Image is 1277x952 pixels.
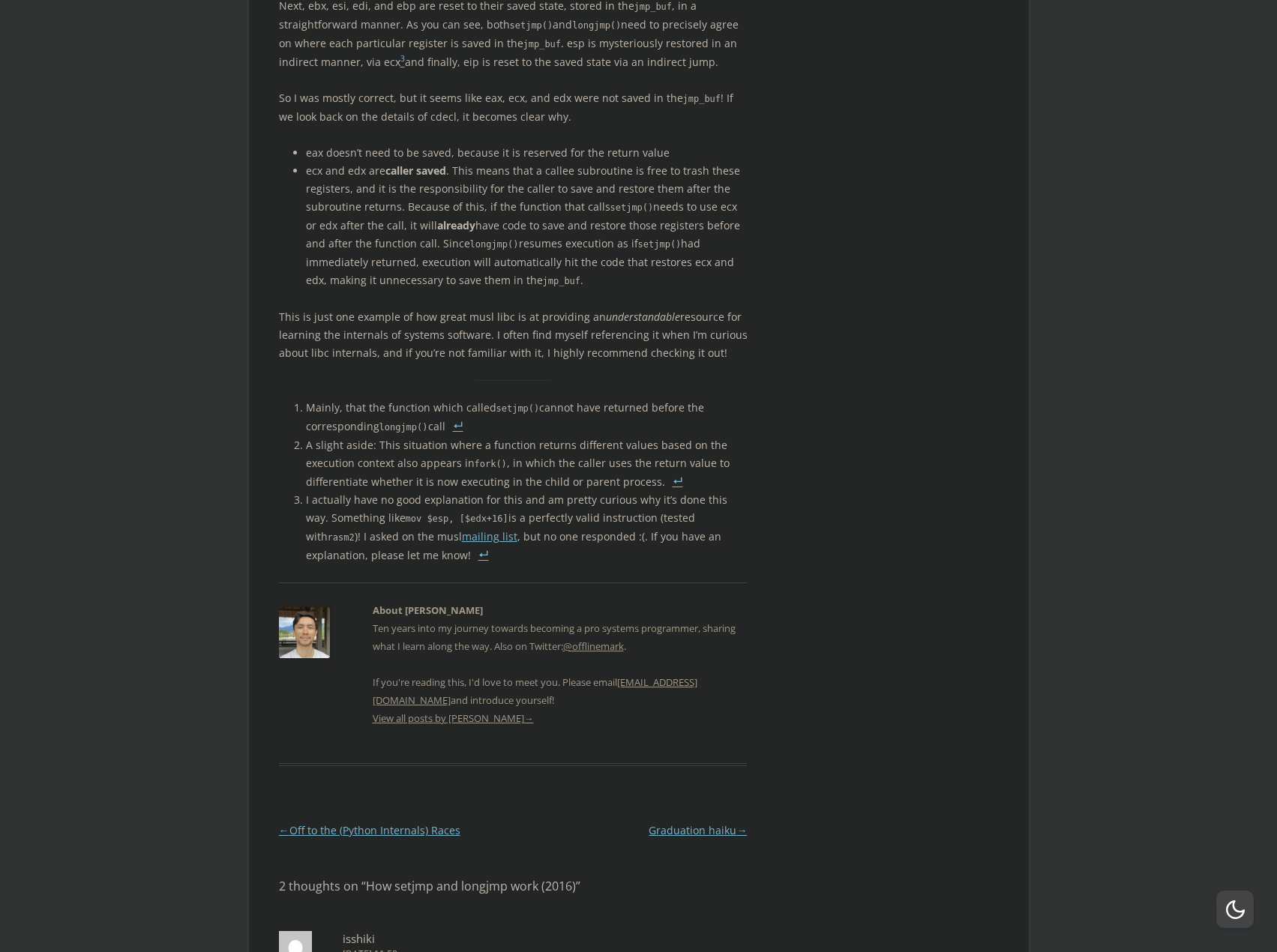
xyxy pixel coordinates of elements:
a: View all posts by [PERSON_NAME]→ [373,711,534,725]
h2: 2 thoughts on “ ” [279,877,748,895]
p: This is just one example of how great musl libc is at providing an resource for learning the inte... [279,308,748,362]
code: jmp_buf [523,39,562,49]
strong: caller saved [385,163,446,178]
li: I actually have no good explanation for this and am pretty curious why it’s done this way. Someth... [306,491,748,564]
a: 3 [400,55,405,69]
code: longjmp() [470,239,519,250]
em: understandable [606,310,680,324]
code: rasm2 [328,532,355,543]
strong: already [437,218,475,232]
code: jmp_buf [683,94,721,104]
li: ecx and edx are . This means that a callee subroutine is free to trash these registers, and it is... [306,162,748,290]
span: ← [279,823,289,837]
code: jmp_buf [543,276,581,286]
code: setjmp() [496,403,540,414]
a: [EMAIL_ADDRESS][DOMAIN_NAME] [373,675,697,707]
code: jmp_buf [634,1,673,12]
code: mov $esp, [$edx+16] [406,513,508,524]
p: So I was mostly correct, but it seems like eax, ecx, and edx were not saved in the ! If we look b... [279,89,748,126]
code: fork() [475,459,507,469]
a: mailing list [462,529,517,543]
code: setjmp() [638,239,682,250]
code: setjmp() [610,202,654,213]
p: Ten years into my journey towards becoming a pro systems programmer, sharing what I learn along t... [373,619,748,709]
li: eax doesn’t need to be saved, because it is reserved for the return value [306,144,748,162]
b: isshiki [343,931,375,946]
li: A slight aside: This situation where a function returns different values based on the execution c... [306,436,748,491]
code: setjmp() [510,20,553,31]
a: ←Off to the (Python Internals) Races [279,823,460,837]
a: Graduation haiku→ [649,823,747,837]
a: @offlinemark [563,639,624,653]
span: → [736,823,747,837]
code: longjmp() [572,20,621,31]
code: longjmp() [379,422,428,433]
li: Mainly, that the function which called cannot have returned before the corresponding call [306,399,748,436]
sup: 3 [400,53,405,64]
h2: About [PERSON_NAME] [373,601,748,619]
span: How setjmp and longjmp work (2016) [366,878,576,894]
span: → [524,711,534,725]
